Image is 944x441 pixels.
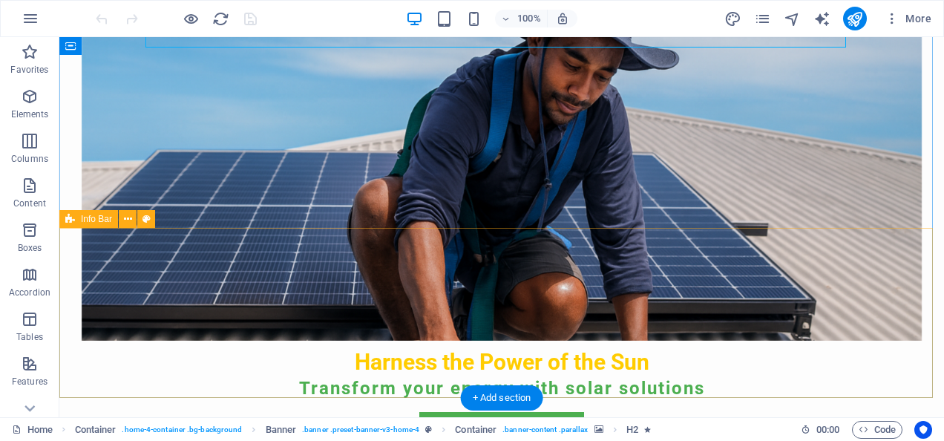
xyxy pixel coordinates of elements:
[461,385,543,411] div: + Add section
[212,10,229,27] i: Reload page
[75,421,117,439] span: Click to select. Double-click to edit
[813,10,830,27] i: AI Writer
[16,331,43,343] p: Tables
[12,376,47,388] p: Features
[11,153,48,165] p: Columns
[455,421,496,439] span: Click to select. Double-click to edit
[12,421,53,439] a: Click to cancel selection. Double-click to open Pages
[644,425,651,434] i: Element contains an animation
[885,11,931,26] span: More
[182,10,200,27] button: Click here to leave preview mode and continue editing
[10,64,48,76] p: Favorites
[9,287,50,298] p: Accordion
[556,12,569,25] i: On resize automatically adjust zoom level to fit chosen device.
[813,10,831,27] button: text_generator
[784,10,802,27] button: navigator
[914,421,932,439] button: Usercentrics
[502,421,588,439] span: . banner-content .parallax
[784,10,801,27] i: Navigator
[626,421,638,439] span: Click to select. Double-click to edit
[495,10,548,27] button: 100%
[827,424,829,435] span: :
[879,7,937,30] button: More
[724,10,742,27] button: design
[18,242,42,254] p: Boxes
[13,197,46,209] p: Content
[852,421,902,439] button: Code
[266,421,297,439] span: Click to select. Double-click to edit
[816,421,839,439] span: 00 00
[754,10,772,27] button: pages
[212,10,229,27] button: reload
[11,108,49,120] p: Elements
[122,421,242,439] span: . home-4-container .bg-background
[75,421,651,439] nav: breadcrumb
[517,10,541,27] h6: 100%
[81,215,112,223] span: Info Bar
[754,10,771,27] i: Pages (Ctrl+Alt+S)
[594,425,603,434] i: This element contains a background
[843,7,867,30] button: publish
[846,10,863,27] i: Publish
[859,421,896,439] span: Code
[425,425,432,434] i: This element is a customizable preset
[724,10,741,27] i: Design (Ctrl+Alt+Y)
[801,421,840,439] h6: Session time
[302,421,419,439] span: . banner .preset-banner-v3-home-4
